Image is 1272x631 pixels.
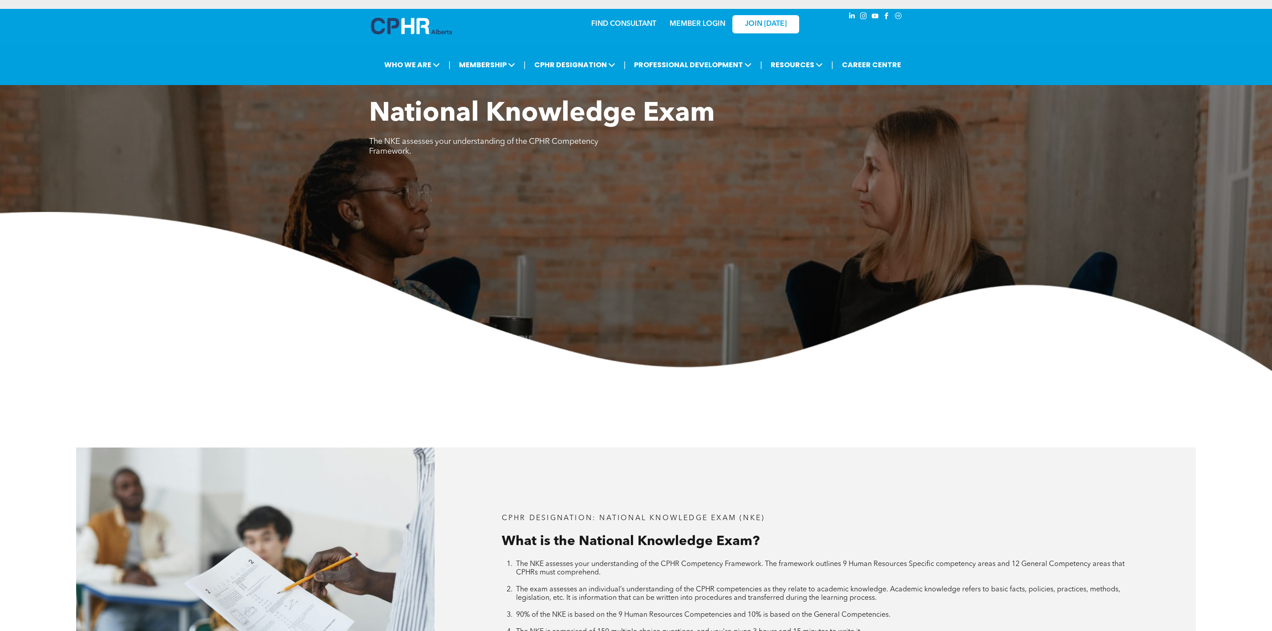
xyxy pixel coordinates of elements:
[448,56,451,74] li: |
[831,56,833,74] li: |
[516,586,1120,602] span: The exam assesses an individual’s understanding of the CPHR competencies as they relate to academ...
[631,57,754,73] span: PROFESSIONAL DEVELOPMENT
[382,57,443,73] span: WHO WE ARE
[456,57,518,73] span: MEMBERSHIP
[760,56,762,74] li: |
[839,57,904,73] a: CAREER CENTRE
[894,11,903,23] a: Social network
[847,11,857,23] a: linkedin
[870,11,880,23] a: youtube
[591,20,656,28] a: FIND CONSULTANT
[859,11,869,23] a: instagram
[732,15,799,33] a: JOIN [DATE]
[745,20,787,28] span: JOIN [DATE]
[524,56,526,74] li: |
[624,56,626,74] li: |
[369,101,715,127] span: National Knowledge Exam
[516,611,890,619] span: 90% of the NKE is based on the 9 Human Resources Competencies and 10% is based on the General Com...
[502,515,765,522] span: CPHR DESIGNATION: National Knowledge Exam (NKE)
[768,57,825,73] span: RESOURCES
[502,535,760,548] span: What is the National Knowledge Exam?
[670,20,725,28] a: MEMBER LOGIN
[369,138,598,155] span: The NKE assesses your understanding of the CPHR Competency Framework.
[371,18,452,34] img: A blue and white logo for cp alberta
[516,561,1125,576] span: The NKE assesses your understanding of the CPHR Competency Framework. The framework outlines 9 Hu...
[882,11,892,23] a: facebook
[532,57,618,73] span: CPHR DESIGNATION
